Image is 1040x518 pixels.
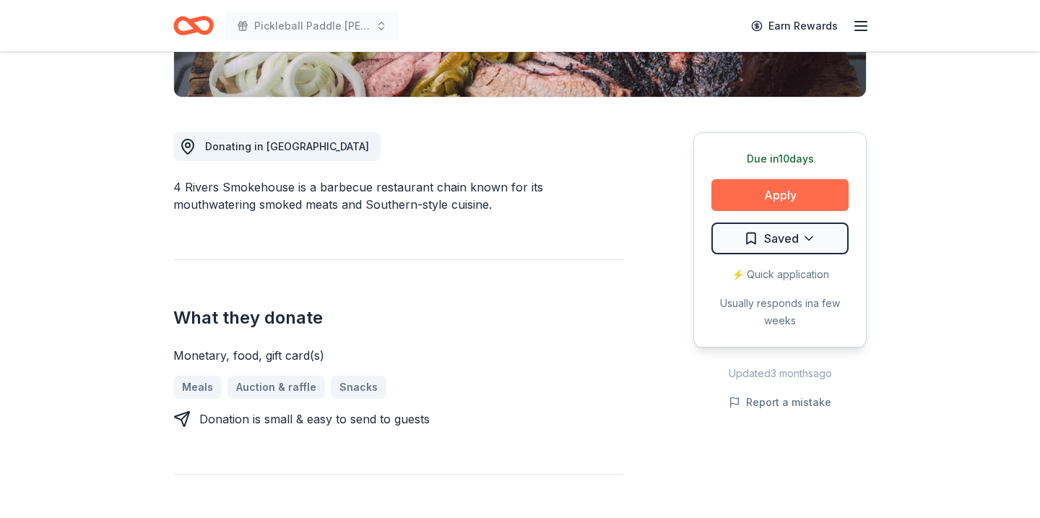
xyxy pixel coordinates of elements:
button: Report a mistake [729,394,831,411]
a: Auction & raffle [227,376,325,399]
a: Earn Rewards [742,13,846,39]
span: Pickleball Paddle [PERSON_NAME]: Serving Hope, Changing Lives [254,17,370,35]
div: Donation is small & easy to send to guests [199,410,430,428]
a: Home [173,9,214,43]
div: ⚡️ Quick application [711,266,849,283]
div: Due in 10 days [711,150,849,168]
div: Usually responds in a few weeks [711,295,849,329]
div: Updated 3 months ago [693,365,867,382]
button: Saved [711,223,849,254]
button: Apply [711,179,849,211]
button: Pickleball Paddle [PERSON_NAME]: Serving Hope, Changing Lives [225,12,399,40]
div: Monetary, food, gift card(s) [173,347,624,364]
a: Meals [173,376,222,399]
span: Donating in [GEOGRAPHIC_DATA] [205,140,369,152]
h2: What they donate [173,306,624,329]
div: 4 Rivers Smokehouse is a barbecue restaurant chain known for its mouthwatering smoked meats and S... [173,178,624,213]
a: Snacks [331,376,386,399]
span: Saved [764,229,799,248]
